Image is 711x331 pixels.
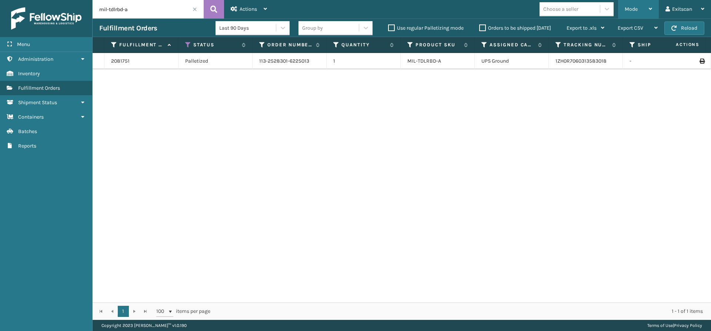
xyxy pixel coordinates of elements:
a: MIL-TDLRBD-A [407,58,441,64]
td: - [623,53,697,69]
div: Group by [302,24,323,32]
span: Mode [625,6,638,12]
a: Privacy Policy [674,323,702,328]
label: Shipped Date [638,42,682,48]
label: Assigned Carrier Service [490,42,534,48]
h3: Fulfillment Orders [99,24,157,33]
label: Product SKU [415,42,460,48]
i: Print Label [700,59,704,64]
button: Reload [664,21,704,35]
label: Orders to be shipped [DATE] [479,25,551,31]
span: 100 [156,308,167,315]
span: Shipment Status [18,99,57,106]
td: Palletized [178,53,253,69]
p: Copyright 2023 [PERSON_NAME]™ v 1.0.190 [101,320,187,331]
span: Administration [18,56,53,62]
div: 1 - 1 of 1 items [221,308,703,315]
label: Status [193,42,238,48]
img: logo [11,7,81,30]
label: Tracking Number [564,42,608,48]
label: Order Number [267,42,312,48]
span: Inventory [18,70,40,77]
a: 1 [118,306,129,317]
span: Actions [240,6,257,12]
a: Terms of Use [647,323,673,328]
label: Quantity [341,42,386,48]
span: Fulfillment Orders [18,85,60,91]
div: Choose a seller [543,5,578,13]
span: Reports [18,143,36,149]
span: Containers [18,114,44,120]
span: Menu [17,41,30,47]
div: | [647,320,702,331]
td: 113-2528301-6225013 [253,53,327,69]
div: Last 90 Days [219,24,277,32]
label: Fulfillment Order Id [119,42,164,48]
a: 1ZH0R7060313583018 [555,58,607,64]
span: Batches [18,128,37,135]
span: Export to .xls [567,25,597,31]
td: UPS Ground [475,53,549,69]
a: 2081751 [111,57,130,65]
label: Use regular Palletizing mode [388,25,464,31]
span: Export CSV [618,25,643,31]
td: 1 [327,53,401,69]
span: Actions [652,39,704,51]
span: items per page [156,306,210,317]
